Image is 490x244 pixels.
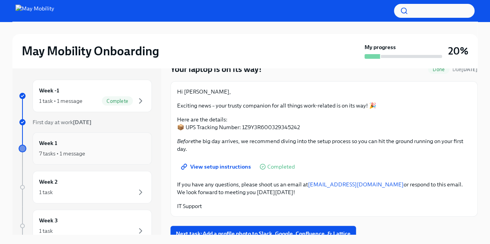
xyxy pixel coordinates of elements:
img: May Mobility [15,5,54,17]
div: 1 task [39,188,53,196]
span: Complete [102,98,133,104]
a: [EMAIL_ADDRESS][DOMAIN_NAME] [308,181,404,188]
strong: [DATE] [73,119,91,126]
a: First day at work[DATE] [19,118,152,126]
span: View setup instructions [182,163,251,171]
span: First day at work [33,119,91,126]
h6: Week -1 [39,86,59,95]
div: 1 task [39,227,53,235]
p: IT Support [177,202,471,210]
p: the big day arrives, we recommend diving into the setup process so you can hit the ground running... [177,137,471,153]
span: Next task : Add a profile photo to Slack, Google, Confluence, & Lattice [176,230,351,237]
strong: My progress [364,43,396,51]
a: View setup instructions [177,159,256,174]
p: Exciting news – your trusty companion for all things work-related is on its way! 🎉 [177,102,471,109]
h6: Week 3 [39,216,58,225]
h3: 20% [448,44,468,58]
em: Before [177,138,193,145]
p: Hi [PERSON_NAME], [177,88,471,96]
p: Here are the details: 📦 UPS Tracking Number: 1Z9Y3R600329345242 [177,116,471,131]
div: 7 tasks • 1 message [39,150,85,157]
p: If you have any questions, please shoot us an email at or respond to this email. We look forward ... [177,181,471,196]
span: Done [428,67,449,72]
h2: May Mobility Onboarding [22,43,159,59]
div: 1 task • 1 message [39,97,83,105]
a: Week 21 task [19,171,152,203]
span: Completed [267,164,295,170]
h6: Week 1 [39,139,57,147]
h6: Week 2 [39,177,58,186]
h4: Your laptop is on its way! [170,63,262,75]
a: Week 31 task [19,210,152,242]
strong: [DATE] [461,67,478,72]
span: August 22nd, 2025 09:00 [452,66,478,73]
a: Week -11 task • 1 messageComplete [19,80,152,112]
a: Week 17 tasks • 1 message [19,132,152,165]
span: Due [452,67,478,72]
button: Next task:Add a profile photo to Slack, Google, Confluence, & Lattice [170,226,356,241]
